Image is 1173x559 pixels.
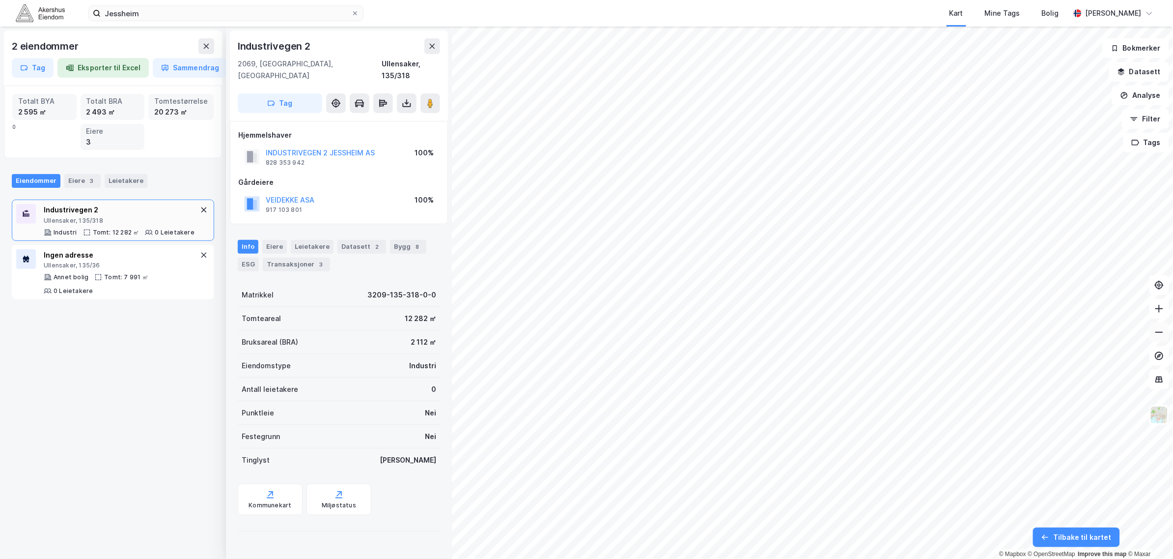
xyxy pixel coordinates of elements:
div: Festegrunn [242,431,280,442]
div: Annet bolig [54,273,88,281]
input: Søk på adresse, matrikkel, gårdeiere, leietakere eller personer [101,6,351,21]
div: 12 282 ㎡ [405,313,436,324]
div: 828 353 942 [266,159,305,167]
div: Tomt: 7 991 ㎡ [104,273,148,281]
img: Z [1150,406,1169,424]
div: Miljøstatus [322,501,356,509]
div: Matrikkel [242,289,274,301]
div: 3209-135-318-0-0 [367,289,436,301]
button: Tag [12,58,54,78]
div: 3 [316,260,326,269]
div: 100% [415,147,434,159]
div: [PERSON_NAME] [1086,7,1142,19]
div: Totalt BRA [86,96,139,107]
div: Nei [425,407,436,419]
img: akershus-eiendom-logo.9091f326c980b4bce74ccdd9f866810c.svg [16,4,65,22]
a: Mapbox [999,551,1026,558]
div: Bygg [390,240,426,254]
a: Improve this map [1078,551,1127,558]
div: 2069, [GEOGRAPHIC_DATA], [GEOGRAPHIC_DATA] [238,58,382,82]
div: 917 103 801 [266,206,302,214]
div: Antall leietakere [242,383,298,395]
div: Eiendomstype [242,360,291,372]
div: 3 [86,137,139,147]
div: Eiere [262,240,287,254]
div: Tinglyst [242,454,270,466]
div: Ullensaker, 135/36 [44,262,198,269]
button: Eksporter til Excel [57,58,149,78]
div: Kommunekart [249,501,291,509]
button: Tilbake til kartet [1033,528,1120,547]
div: 0 [12,94,214,150]
div: 0 [431,383,436,395]
div: 20 273 ㎡ [154,107,208,118]
button: Datasett [1109,62,1169,82]
div: Ullensaker, 135/318 [382,58,440,82]
div: 3 [87,176,97,186]
div: Eiere [86,126,139,137]
div: Tomt: 12 282 ㎡ [93,229,140,236]
div: Industri [409,360,436,372]
div: 2 [372,242,382,252]
div: Bolig [1042,7,1059,19]
div: 2 595 ㎡ [18,107,71,118]
div: Gårdeiere [238,177,440,188]
div: Punktleie [242,407,274,419]
div: 2 493 ㎡ [86,107,139,118]
div: Industrivegen 2 [238,38,312,54]
a: OpenStreetMap [1028,551,1076,558]
div: 2 112 ㎡ [411,336,436,348]
button: Tag [238,93,322,113]
div: Tomteareal [242,313,281,324]
div: Industrivegen 2 [44,204,195,216]
div: Ullensaker, 135/318 [44,217,195,225]
div: Hjemmelshaver [238,129,440,141]
div: Ingen adresse [44,249,198,261]
div: Kart [950,7,963,19]
div: Mine Tags [985,7,1020,19]
div: 2 eiendommer [12,38,81,54]
div: 0 Leietakere [54,287,93,295]
div: Industri [54,229,77,236]
div: ESG [238,258,259,271]
div: [PERSON_NAME] [380,454,436,466]
div: Tomtestørrelse [154,96,208,107]
div: Info [238,240,258,254]
div: Nei [425,431,436,442]
div: Transaksjoner [263,258,330,271]
div: 8 [413,242,422,252]
div: 0 Leietakere [155,229,194,236]
div: Kontrollprogram for chat [1124,512,1173,559]
div: Eiendommer [12,174,60,188]
div: Totalt BYA [18,96,71,107]
button: Analyse [1112,86,1169,105]
button: Filter [1122,109,1169,129]
div: Datasett [337,240,386,254]
button: Bokmerker [1103,38,1169,58]
button: Tags [1123,133,1169,152]
div: Bruksareal (BRA) [242,336,298,348]
div: Leietakere [105,174,147,188]
button: Sammendrag [153,58,227,78]
iframe: Chat Widget [1124,512,1173,559]
div: Leietakere [291,240,334,254]
div: Eiere [64,174,101,188]
div: 100% [415,194,434,206]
